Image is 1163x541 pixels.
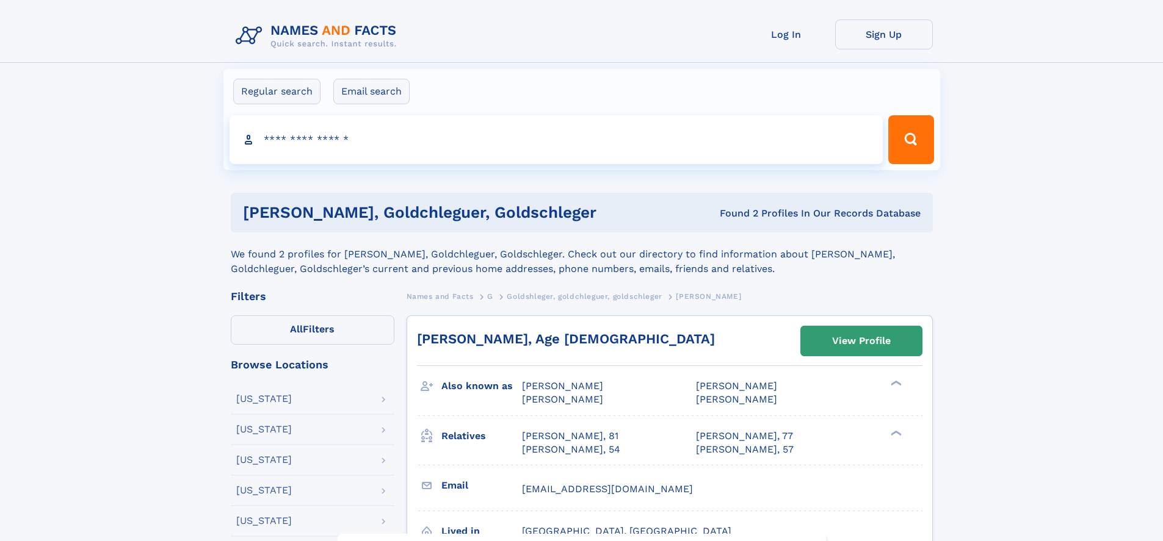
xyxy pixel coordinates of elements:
[801,326,922,356] a: View Profile
[888,115,933,164] button: Search Button
[888,429,902,437] div: ❯
[236,455,292,465] div: [US_STATE]
[522,429,618,443] a: [PERSON_NAME], 81
[888,379,902,387] div: ❯
[658,207,921,220] div: Found 2 Profiles In Our Records Database
[243,205,658,220] h1: [PERSON_NAME], goldchleguer, goldschleger
[522,525,731,537] span: [GEOGRAPHIC_DATA], [GEOGRAPHIC_DATA]
[737,20,835,49] a: Log In
[441,426,522,446] h3: Relatives
[522,380,603,392] span: [PERSON_NAME]
[233,79,321,104] label: Regular search
[231,315,394,345] label: Filters
[230,115,883,164] input: search input
[231,232,933,276] div: We found 2 profiles for [PERSON_NAME], Goldchleguer, Goldschleger. Check out our directory to fin...
[236,485,292,495] div: [US_STATE]
[441,475,522,496] h3: Email
[487,292,493,301] span: G
[676,292,741,301] span: [PERSON_NAME]
[696,429,793,443] a: [PERSON_NAME], 77
[696,443,794,456] a: [PERSON_NAME], 57
[407,288,474,304] a: Names and Facts
[696,380,777,392] span: [PERSON_NAME]
[236,516,292,526] div: [US_STATE]
[522,483,693,495] span: [EMAIL_ADDRESS][DOMAIN_NAME]
[231,291,394,302] div: Filters
[696,393,777,405] span: [PERSON_NAME]
[522,393,603,405] span: [PERSON_NAME]
[236,425,292,434] div: [US_STATE]
[231,20,407,52] img: Logo Names and Facts
[487,288,493,304] a: G
[522,443,620,456] a: [PERSON_NAME], 54
[441,376,522,396] h3: Also known as
[231,359,394,370] div: Browse Locations
[417,331,715,346] a: [PERSON_NAME], Age [DEMOGRAPHIC_DATA]
[290,323,303,335] span: All
[507,288,662,304] a: Goldshleger, goldchleguer, goldschleger
[835,20,933,49] a: Sign Up
[236,394,292,404] div: [US_STATE]
[832,327,891,355] div: View Profile
[507,292,662,301] span: Goldshleger, goldchleguer, goldschleger
[333,79,410,104] label: Email search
